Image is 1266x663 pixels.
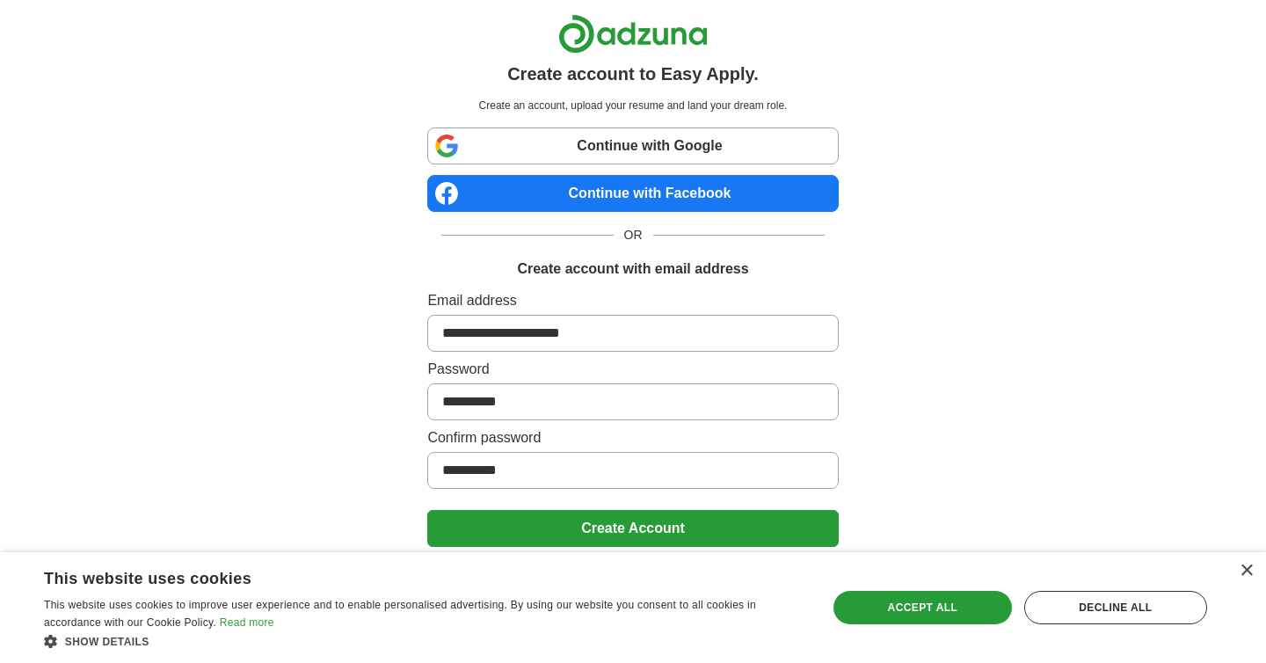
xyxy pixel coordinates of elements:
[833,591,1012,624] div: Accept all
[507,61,759,87] h1: Create account to Easy Apply.
[427,427,838,448] label: Confirm password
[558,14,708,54] img: Adzuna logo
[427,175,838,212] a: Continue with Facebook
[1024,591,1207,624] div: Decline all
[44,599,756,629] span: This website uses cookies to improve user experience and to enable personalised advertising. By u...
[220,616,274,629] a: Read more, opens a new window
[44,632,804,650] div: Show details
[431,98,834,113] p: Create an account, upload your resume and land your dream role.
[427,127,838,164] a: Continue with Google
[65,636,149,648] span: Show details
[44,563,760,589] div: This website uses cookies
[427,290,838,311] label: Email address
[517,259,748,280] h1: Create account with email address
[427,359,838,380] label: Password
[427,510,838,547] button: Create Account
[1240,565,1253,578] div: Close
[614,226,653,244] span: OR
